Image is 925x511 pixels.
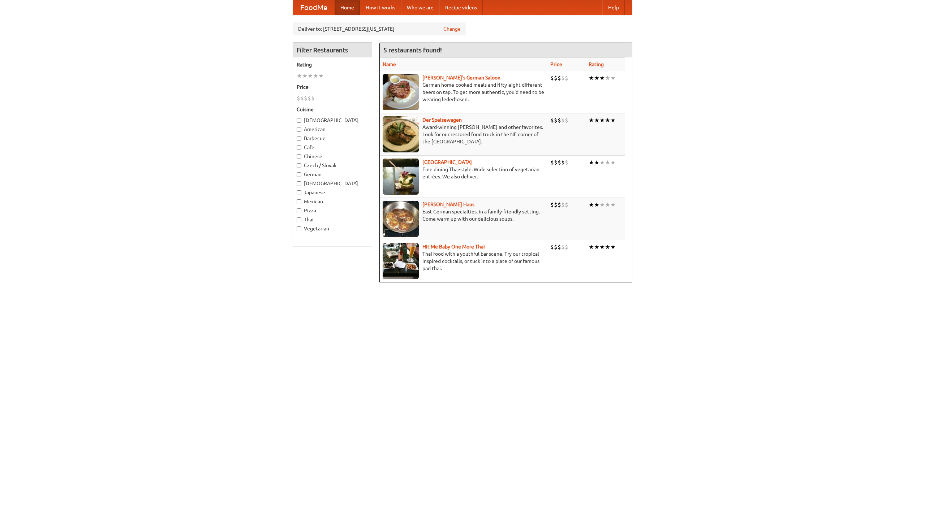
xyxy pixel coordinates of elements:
input: American [297,127,301,132]
li: $ [304,94,307,102]
a: Der Speisewagen [422,117,462,123]
input: [DEMOGRAPHIC_DATA] [297,118,301,123]
li: $ [565,74,568,82]
h5: Price [297,83,368,91]
li: ★ [594,201,599,209]
label: [DEMOGRAPHIC_DATA] [297,117,368,124]
li: ★ [605,201,610,209]
input: Chinese [297,154,301,159]
li: $ [558,243,561,251]
li: ★ [589,116,594,124]
a: Rating [589,61,604,67]
li: $ [558,116,561,124]
a: [GEOGRAPHIC_DATA] [422,159,472,165]
li: $ [561,201,565,209]
a: Home [335,0,360,15]
li: ★ [594,74,599,82]
p: Thai food with a youthful bar scene. Try our tropical inspired cocktails, or tuck into a plate of... [383,250,545,272]
li: ★ [313,72,318,80]
label: Vegetarian [297,225,368,232]
li: ★ [599,116,605,124]
li: $ [550,74,554,82]
a: [PERSON_NAME] Haus [422,202,474,207]
input: Barbecue [297,136,301,141]
div: Deliver to: [STREET_ADDRESS][US_STATE] [293,22,466,35]
li: $ [554,74,558,82]
li: $ [554,243,558,251]
p: East German specialties, in a family-friendly setting. Come warm up with our delicious soups. [383,208,545,222]
li: ★ [599,159,605,166]
h5: Cuisine [297,106,368,113]
li: $ [554,201,558,209]
li: ★ [605,159,610,166]
li: ★ [605,116,610,124]
li: $ [561,74,565,82]
li: ★ [610,201,616,209]
li: ★ [599,201,605,209]
li: $ [558,201,561,209]
input: Vegetarian [297,226,301,231]
input: German [297,172,301,177]
input: Thai [297,217,301,222]
label: Barbecue [297,135,368,142]
a: FoodMe [293,0,335,15]
li: $ [311,94,315,102]
li: $ [565,116,568,124]
label: American [297,126,368,133]
img: speisewagen.jpg [383,116,419,152]
li: ★ [594,243,599,251]
li: $ [565,243,568,251]
li: $ [561,159,565,166]
li: $ [561,116,565,124]
a: Price [550,61,562,67]
li: $ [565,159,568,166]
li: $ [558,74,561,82]
li: ★ [599,74,605,82]
label: Pizza [297,207,368,214]
li: ★ [589,201,594,209]
img: satay.jpg [383,159,419,195]
p: Award-winning [PERSON_NAME] and other favorites. Look for our restored food truck in the NE corne... [383,124,545,145]
a: Hit Me Baby One More Thai [422,244,485,250]
input: Mexican [297,199,301,204]
label: German [297,171,368,178]
li: ★ [599,243,605,251]
label: Thai [297,216,368,223]
li: ★ [610,116,616,124]
li: $ [297,94,300,102]
label: Czech / Slovak [297,162,368,169]
ng-pluralize: 5 restaurants found! [383,47,442,53]
input: Czech / Slovak [297,163,301,168]
li: $ [558,159,561,166]
a: Help [602,0,625,15]
li: ★ [302,72,307,80]
p: Fine dining Thai-style. Wide selection of vegetarian entrées. We also deliver. [383,166,545,180]
li: ★ [297,72,302,80]
li: $ [550,159,554,166]
li: $ [550,243,554,251]
li: $ [300,94,304,102]
a: [PERSON_NAME]'s German Saloon [422,75,500,81]
li: ★ [307,72,313,80]
li: $ [550,201,554,209]
label: Japanese [297,189,368,196]
li: ★ [318,72,324,80]
li: $ [554,116,558,124]
li: $ [561,243,565,251]
input: Cafe [297,145,301,150]
label: Cafe [297,144,368,151]
a: Who we are [401,0,439,15]
input: Japanese [297,190,301,195]
img: esthers.jpg [383,74,419,110]
input: [DEMOGRAPHIC_DATA] [297,181,301,186]
img: babythai.jpg [383,243,419,279]
li: $ [554,159,558,166]
label: [DEMOGRAPHIC_DATA] [297,180,368,187]
label: Mexican [297,198,368,205]
li: ★ [594,159,599,166]
a: Name [383,61,396,67]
